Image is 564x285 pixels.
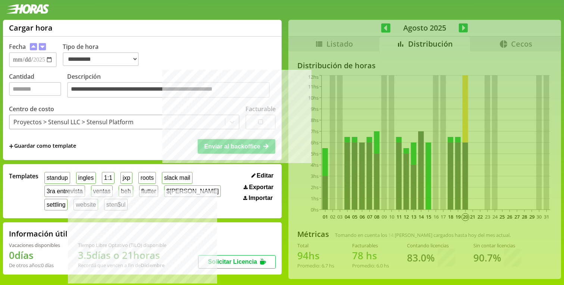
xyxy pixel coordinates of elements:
[9,72,67,100] label: Cantidad
[162,172,192,184] button: slack mail
[9,172,38,180] span: Templates
[248,195,273,201] span: Importar
[63,52,139,66] select: Tipo de hora
[257,172,273,179] span: Editar
[67,72,276,100] label: Descripción
[139,185,159,197] button: flutter
[208,259,257,265] span: Solicitar Licencia
[78,248,166,262] h1: 3.5 días o 21 horas
[9,142,76,150] span: +Guardar como template
[9,23,53,33] h1: Cargar hora
[141,262,164,269] b: Diciembre
[120,172,132,184] button: jxp
[9,242,60,248] div: Vacaciones disponibles
[241,184,276,191] button: Exportar
[164,185,221,197] button: $[PERSON_NAME]
[78,242,166,248] div: Tiempo Libre Optativo (TiLO) disponible
[44,172,70,184] button: standup
[73,199,98,210] button: website
[9,229,68,239] h2: Información útil
[9,82,61,96] input: Cantidad
[249,172,276,179] button: Editar
[6,4,49,14] img: logotipo
[44,185,85,197] button: 3ra entrevista
[9,43,26,51] label: Fecha
[44,199,68,210] button: settling
[13,118,134,126] div: Proyectos > Stensul LLC > Stensul Platform
[249,184,274,191] span: Exportar
[119,185,133,197] button: beh
[9,248,60,262] h1: 0 días
[102,172,115,184] button: 1:1
[9,142,13,150] span: +
[78,262,166,269] div: Recordá que vencen a fin de
[104,199,128,210] button: sten$ul
[9,105,54,113] label: Centro de costo
[67,82,270,98] textarea: Descripción
[91,185,113,197] button: ventas
[63,43,145,67] label: Tipo de hora
[204,143,260,150] span: Enviar al backoffice
[76,172,96,184] button: ingles
[138,172,156,184] button: roots
[9,262,60,269] div: De otros años: 0 días
[198,139,275,153] button: Enviar al backoffice
[198,255,276,269] button: Solicitar Licencia
[245,105,276,113] label: Facturable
